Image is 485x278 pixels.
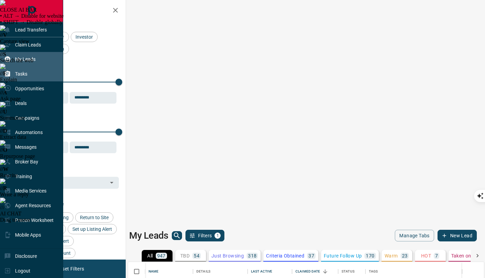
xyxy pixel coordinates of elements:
[52,263,88,275] button: Reset Filters
[147,253,153,258] p: All
[68,224,117,234] div: Set up Listing Alert
[129,230,168,241] h1: My Leads
[194,253,199,258] p: 54
[438,230,477,241] button: New Lead
[157,253,166,258] p: 947
[180,253,190,258] p: TBD
[421,253,431,258] p: HOT
[172,231,182,240] button: search button
[211,253,244,258] p: Just Browsing
[266,253,304,258] p: Criteria Obtained
[324,253,362,258] p: Future Follow Up
[435,253,438,258] p: 7
[185,230,225,241] button: Filters1
[248,253,257,258] p: 318
[395,230,434,241] button: Manage Tabs
[308,253,314,258] p: 37
[385,253,398,258] p: Warm
[215,233,220,238] span: 1
[402,253,408,258] p: 23
[70,226,114,232] span: Set up Listing Alert
[320,267,330,276] button: Sort
[366,253,374,258] p: 170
